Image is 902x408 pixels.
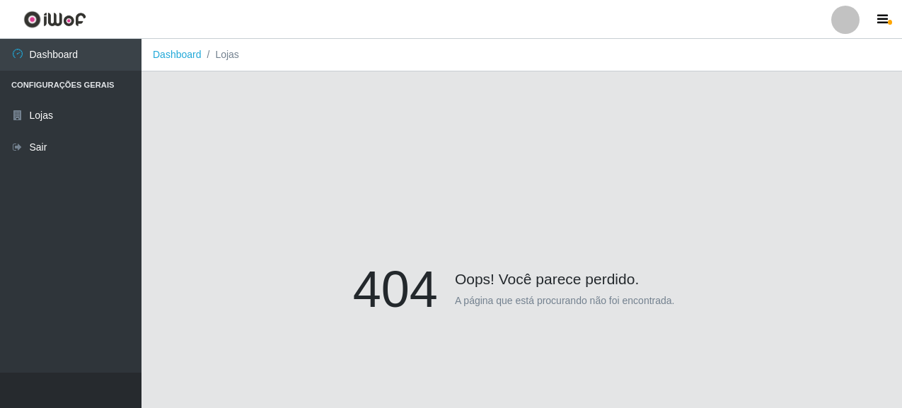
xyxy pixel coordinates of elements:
a: Dashboard [153,49,202,60]
img: CoreUI Logo [23,11,86,28]
h4: Oops! Você parece perdido. [353,259,691,288]
li: Lojas [202,47,239,62]
p: A página que está procurando não foi encontrada. [455,293,675,308]
h1: 404 [353,259,438,320]
nav: breadcrumb [141,39,902,71]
